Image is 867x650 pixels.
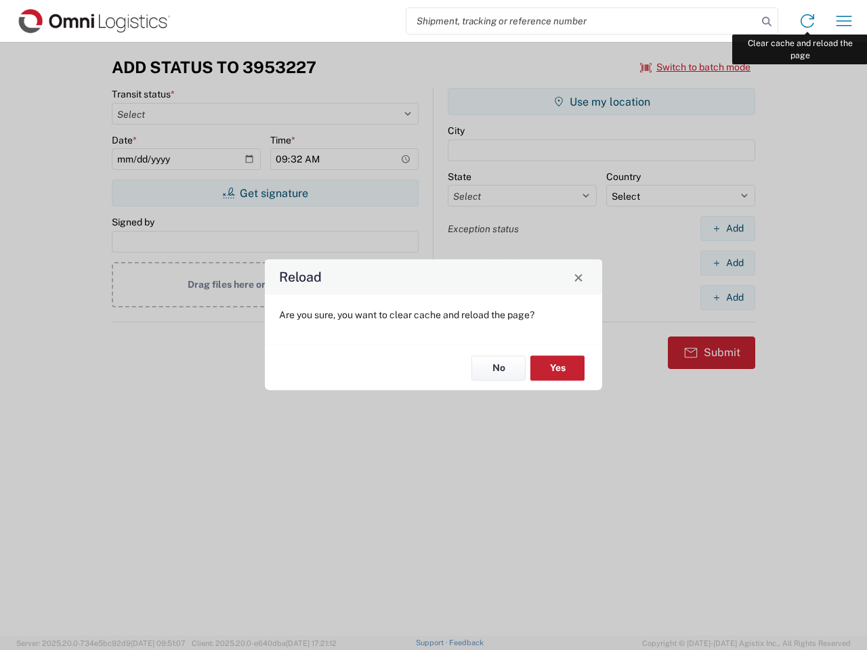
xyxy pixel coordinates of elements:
h4: Reload [279,267,322,287]
button: Close [569,267,588,286]
input: Shipment, tracking or reference number [406,8,757,34]
button: No [471,355,526,381]
p: Are you sure, you want to clear cache and reload the page? [279,309,588,321]
button: Yes [530,355,585,381]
